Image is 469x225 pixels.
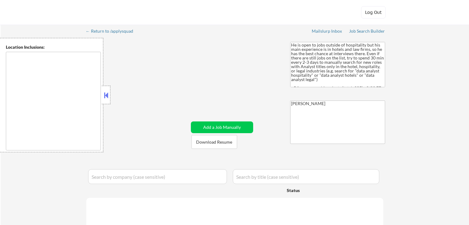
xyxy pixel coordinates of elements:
div: Mailslurp Inbox [312,29,343,33]
div: Location Inclusions: [6,44,101,50]
input: Search by title (case sensitive) [233,169,379,184]
div: ← Return to /applysquad [86,29,139,33]
a: Mailslurp Inbox [312,29,343,35]
button: Add a Job Manually [191,121,253,133]
button: Download Resume [191,135,237,149]
div: Job Search Builder [349,29,385,33]
a: ← Return to /applysquad [86,29,139,35]
input: Search by company (case sensitive) [88,169,227,184]
button: Log Out [361,6,386,18]
div: Status [287,185,340,196]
